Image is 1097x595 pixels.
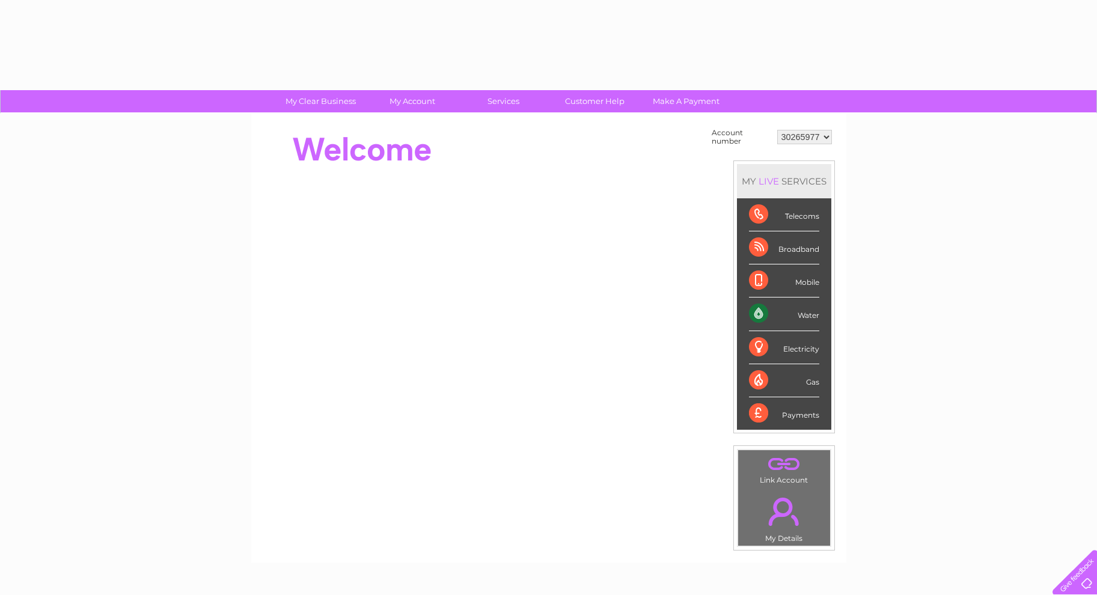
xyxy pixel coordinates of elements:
div: Broadband [749,231,819,264]
a: . [741,453,827,474]
div: Telecoms [749,198,819,231]
div: Mobile [749,264,819,297]
div: Gas [749,364,819,397]
td: Link Account [738,450,831,487]
td: Account number [709,126,774,148]
div: Electricity [749,331,819,364]
a: Customer Help [545,90,644,112]
a: My Clear Business [271,90,370,112]
div: MY SERVICES [737,164,831,198]
td: My Details [738,487,831,546]
a: Services [454,90,553,112]
a: Make A Payment [637,90,736,112]
a: My Account [362,90,462,112]
div: Water [749,297,819,331]
a: . [741,490,827,532]
div: Payments [749,397,819,430]
div: LIVE [756,175,781,187]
